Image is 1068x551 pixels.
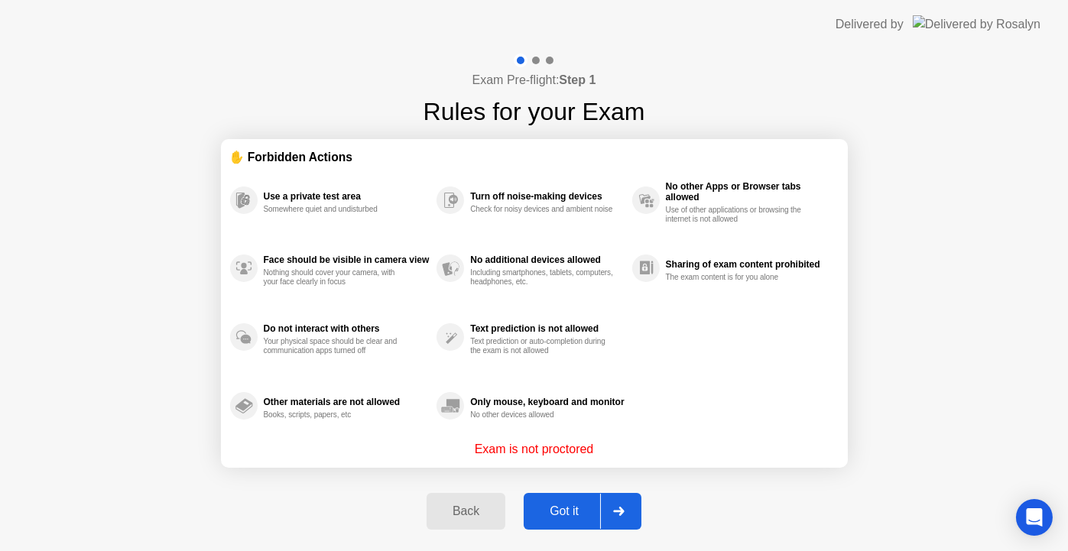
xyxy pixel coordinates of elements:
[666,259,831,270] div: Sharing of exam content prohibited
[528,504,600,518] div: Got it
[264,337,408,355] div: Your physical space should be clear and communication apps turned off
[524,493,641,530] button: Got it
[230,148,839,166] div: ✋ Forbidden Actions
[1016,499,1053,536] div: Open Intercom Messenger
[264,205,408,214] div: Somewhere quiet and undisturbed
[264,323,430,334] div: Do not interact with others
[666,206,810,224] div: Use of other applications or browsing the internet is not allowed
[264,268,408,287] div: Nothing should cover your camera, with your face clearly in focus
[470,268,615,287] div: Including smartphones, tablets, computers, headphones, etc.
[475,440,594,459] p: Exam is not proctored
[470,323,624,334] div: Text prediction is not allowed
[470,191,624,202] div: Turn off noise-making devices
[470,397,624,407] div: Only mouse, keyboard and monitor
[427,493,505,530] button: Back
[264,410,408,420] div: Books, scripts, papers, etc
[470,410,615,420] div: No other devices allowed
[264,397,430,407] div: Other materials are not allowed
[431,504,501,518] div: Back
[470,337,615,355] div: Text prediction or auto-completion during the exam is not allowed
[666,181,831,203] div: No other Apps or Browser tabs allowed
[424,93,645,130] h1: Rules for your Exam
[470,254,624,265] div: No additional devices allowed
[666,273,810,282] div: The exam content is for you alone
[836,15,904,34] div: Delivered by
[559,73,596,86] b: Step 1
[264,191,430,202] div: Use a private test area
[472,71,596,89] h4: Exam Pre-flight:
[913,15,1040,33] img: Delivered by Rosalyn
[264,254,430,265] div: Face should be visible in camera view
[470,205,615,214] div: Check for noisy devices and ambient noise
